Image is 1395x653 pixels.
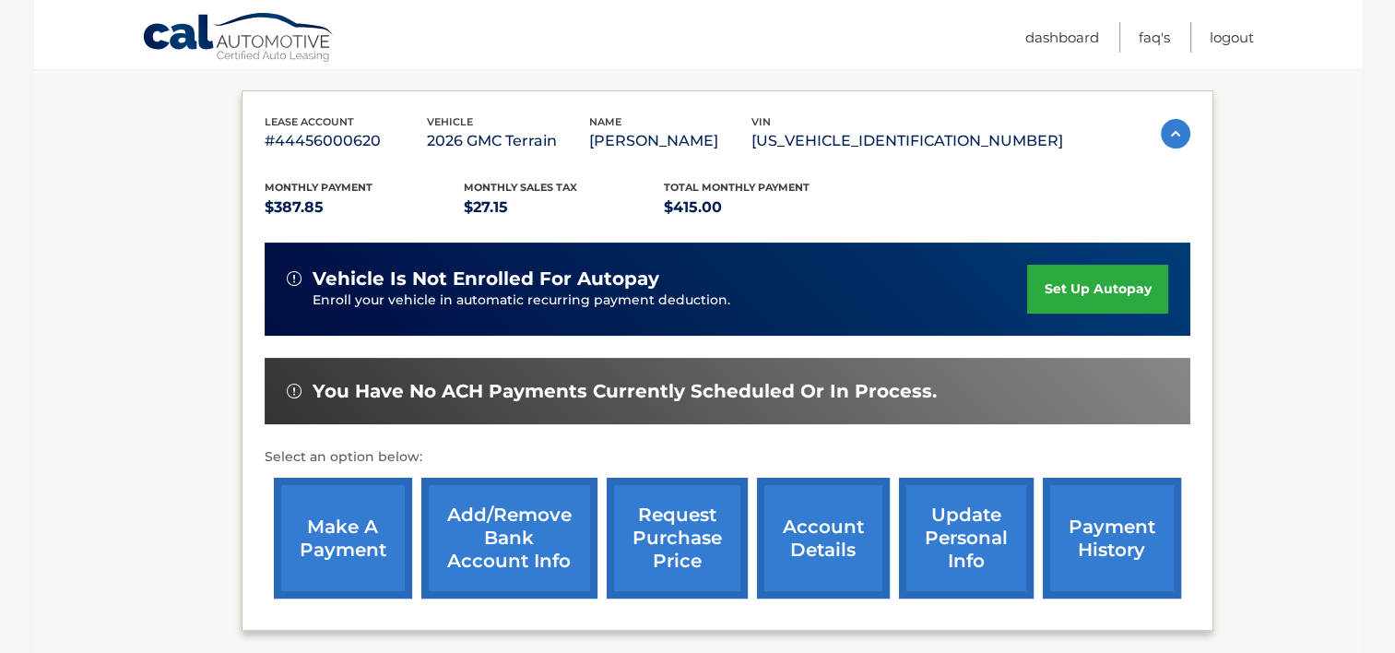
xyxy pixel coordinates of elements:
[313,291,1028,311] p: Enroll your vehicle in automatic recurring payment deduction.
[265,115,354,128] span: lease account
[664,181,810,194] span: Total Monthly Payment
[427,128,589,154] p: 2026 GMC Terrain
[1210,22,1254,53] a: Logout
[287,384,301,398] img: alert-white.svg
[1025,22,1099,53] a: Dashboard
[421,478,597,599] a: Add/Remove bank account info
[757,478,890,599] a: account details
[313,380,937,403] span: You have no ACH payments currently scheduled or in process.
[1027,265,1167,314] a: set up autopay
[274,478,412,599] a: make a payment
[899,478,1034,599] a: update personal info
[313,267,659,291] span: vehicle is not enrolled for autopay
[265,195,465,220] p: $387.85
[1161,119,1190,148] img: accordion-active.svg
[265,128,427,154] p: #44456000620
[287,271,301,286] img: alert-white.svg
[751,128,1063,154] p: [US_VEHICLE_IDENTIFICATION_NUMBER]
[607,478,748,599] a: request purchase price
[664,195,864,220] p: $415.00
[427,115,473,128] span: vehicle
[464,181,577,194] span: Monthly sales Tax
[589,128,751,154] p: [PERSON_NAME]
[464,195,664,220] p: $27.15
[142,12,336,65] a: Cal Automotive
[589,115,621,128] span: name
[1139,22,1170,53] a: FAQ's
[751,115,771,128] span: vin
[265,446,1190,469] p: Select an option below:
[1043,478,1181,599] a: payment history
[265,181,372,194] span: Monthly Payment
